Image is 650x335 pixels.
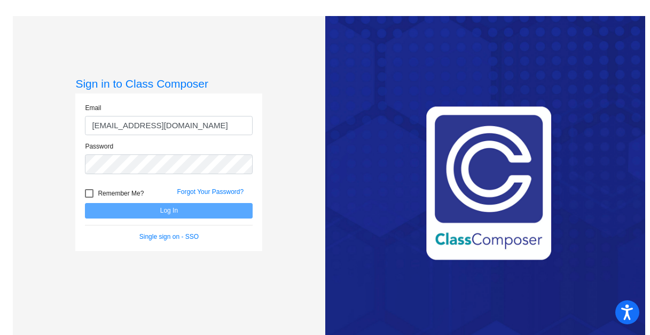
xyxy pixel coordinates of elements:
[85,203,253,219] button: Log In
[177,188,244,196] a: Forgot Your Password?
[139,233,199,240] a: Single sign on - SSO
[98,187,144,200] span: Remember Me?
[85,142,113,151] label: Password
[85,103,101,113] label: Email
[75,77,262,90] h3: Sign in to Class Composer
